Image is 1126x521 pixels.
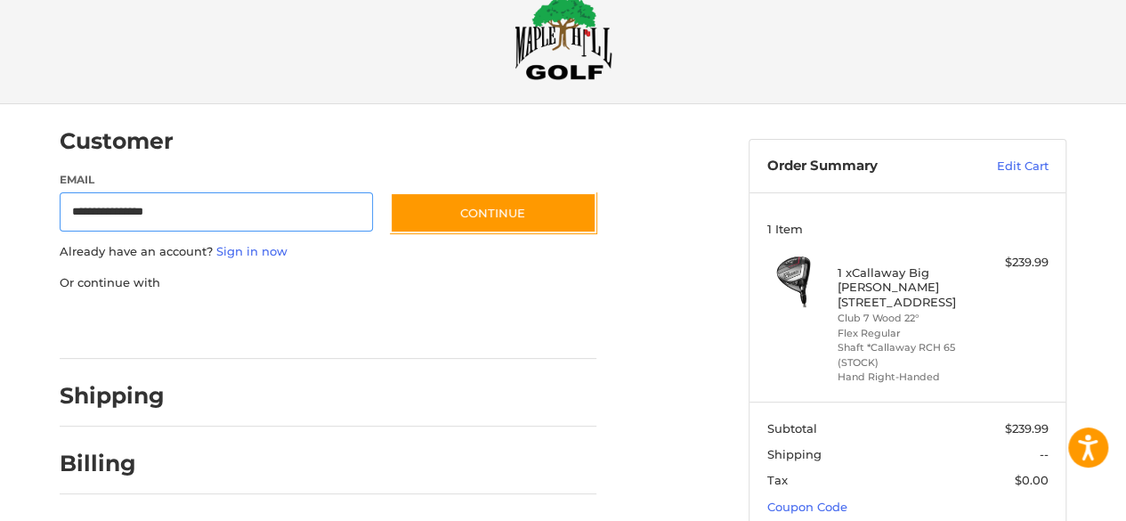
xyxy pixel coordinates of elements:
h2: Billing [60,450,164,477]
p: Or continue with [60,274,596,292]
iframe: PayPal-paypal [54,309,188,341]
li: Hand Right-Handed [838,370,974,385]
h3: Order Summary [767,158,959,175]
span: $0.00 [1015,473,1049,487]
iframe: PayPal-venmo [356,309,490,341]
a: Edit Cart [959,158,1049,175]
h3: 1 Item [767,222,1049,236]
span: $239.99 [1005,421,1049,436]
h2: Shipping [60,382,165,410]
label: Email [60,172,373,188]
div: $239.99 [978,254,1049,272]
span: Subtotal [767,421,817,436]
a: Sign in now [216,244,288,258]
button: Continue [390,192,596,233]
h2: Customer [60,127,174,155]
iframe: PayPal-paylater [205,309,338,341]
span: Tax [767,473,788,487]
h4: 1 x Callaway Big [PERSON_NAME] [STREET_ADDRESS] [838,265,974,309]
a: Coupon Code [767,500,847,514]
span: Shipping [767,447,822,461]
li: Flex Regular [838,326,974,341]
p: Already have an account? [60,243,596,261]
li: Club 7 Wood 22° [838,311,974,326]
span: -- [1040,447,1049,461]
li: Shaft *Callaway RCH 65 (STOCK) [838,340,974,370]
